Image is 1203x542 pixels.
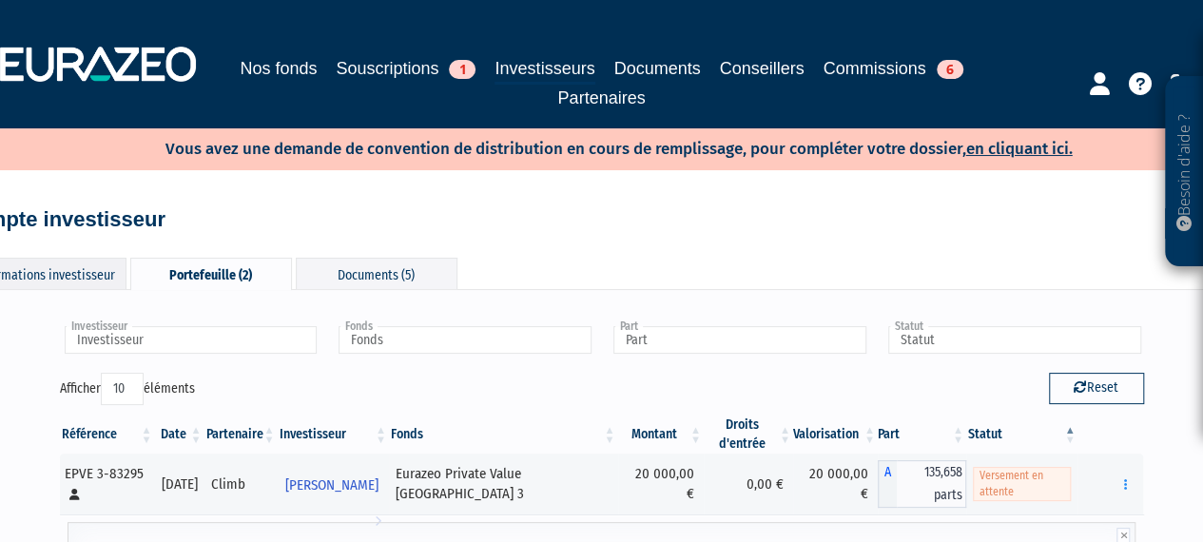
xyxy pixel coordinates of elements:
div: [DATE] [162,474,198,494]
i: [Français] Personne physique [69,489,80,500]
div: Portefeuille (2) [130,258,292,290]
th: Valorisation: activer pour trier la colonne par ordre croissant [793,416,878,454]
span: 1 [449,60,475,79]
th: Droits d'entrée: activer pour trier la colonne par ordre croissant [704,416,793,454]
td: Climb [204,454,278,514]
a: Conseillers [720,55,805,82]
select: Afficheréléments [101,373,144,405]
a: Commissions6 [824,55,963,82]
a: [PERSON_NAME] [278,465,389,503]
a: en cliquant ici. [966,139,1073,159]
div: EPVE 3-83295 [65,464,148,505]
a: Documents [614,55,701,82]
div: Documents (5) [296,258,457,289]
th: Statut : activer pour trier la colonne par ordre d&eacute;croissant [966,416,1078,454]
th: Part: activer pour trier la colonne par ordre croissant [878,416,966,454]
a: Souscriptions1 [336,55,475,82]
a: Nos fonds [240,55,317,82]
div: A - Eurazeo Private Value Europe 3 [878,460,966,508]
th: Investisseur: activer pour trier la colonne par ordre croissant [278,416,389,454]
th: Montant: activer pour trier la colonne par ordre croissant [618,416,704,454]
span: [PERSON_NAME] [285,468,378,503]
td: 20 000,00 € [793,454,878,514]
td: 0,00 € [704,454,793,514]
td: 20 000,00 € [618,454,704,514]
span: Versement en attente [973,467,1072,501]
th: Date: activer pour trier la colonne par ordre croissant [155,416,204,454]
th: Fonds: activer pour trier la colonne par ordre croissant [389,416,618,454]
div: Eurazeo Private Value [GEOGRAPHIC_DATA] 3 [396,464,611,505]
a: Partenaires [557,85,645,111]
span: A [878,460,897,508]
a: Investisseurs [495,55,594,85]
i: Voir l'investisseur [375,503,381,538]
th: Référence : activer pour trier la colonne par ordre croissant [60,416,155,454]
p: Vous avez une demande de convention de distribution en cours de remplissage, pour compléter votre... [110,133,1073,161]
span: 6 [937,60,963,79]
label: Afficher éléments [60,373,195,405]
span: 135,658 parts [897,460,966,508]
th: Partenaire: activer pour trier la colonne par ordre croissant [204,416,278,454]
button: Reset [1049,373,1144,403]
p: Besoin d'aide ? [1174,87,1195,258]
